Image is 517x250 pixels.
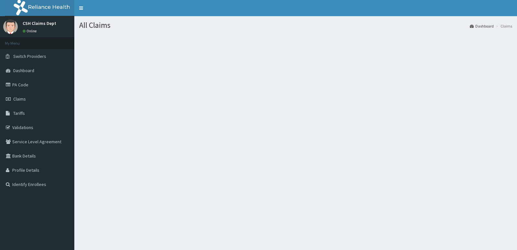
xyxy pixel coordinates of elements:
[13,53,46,59] span: Switch Providers
[13,96,26,102] span: Claims
[3,19,18,34] img: User Image
[13,110,25,116] span: Tariffs
[79,21,512,29] h1: All Claims
[13,68,34,73] span: Dashboard
[23,21,56,26] p: CSH Claims Dept
[470,23,494,29] a: Dashboard
[23,29,38,33] a: Online
[494,23,512,29] li: Claims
